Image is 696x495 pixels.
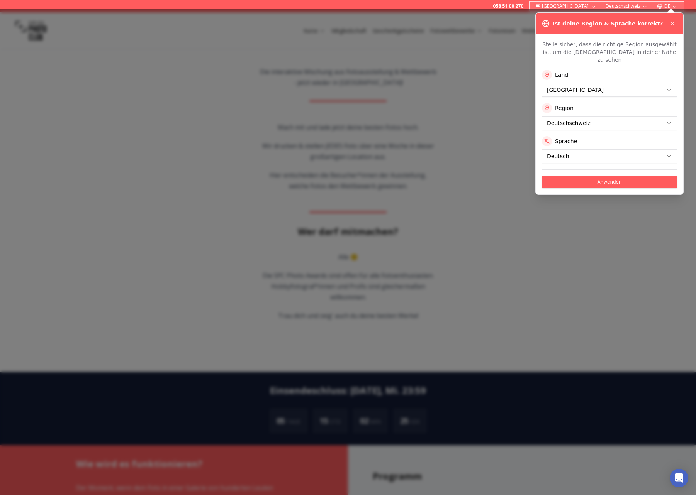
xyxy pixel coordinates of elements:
button: DE [654,2,681,11]
label: Land [555,71,568,79]
button: [GEOGRAPHIC_DATA] [533,2,599,11]
h3: Ist deine Region & Sprache korrekt? [553,20,663,27]
button: Anwenden [542,176,677,188]
label: Sprache [555,137,577,145]
a: 058 51 00 270 [493,3,523,9]
div: Open Intercom Messenger [670,469,688,487]
label: Region [555,104,574,112]
p: Stelle sicher, dass die richtige Region ausgewählt ist, um die [DEMOGRAPHIC_DATA] in deiner Nähe ... [542,41,677,64]
button: Deutschschweiz [603,2,651,11]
